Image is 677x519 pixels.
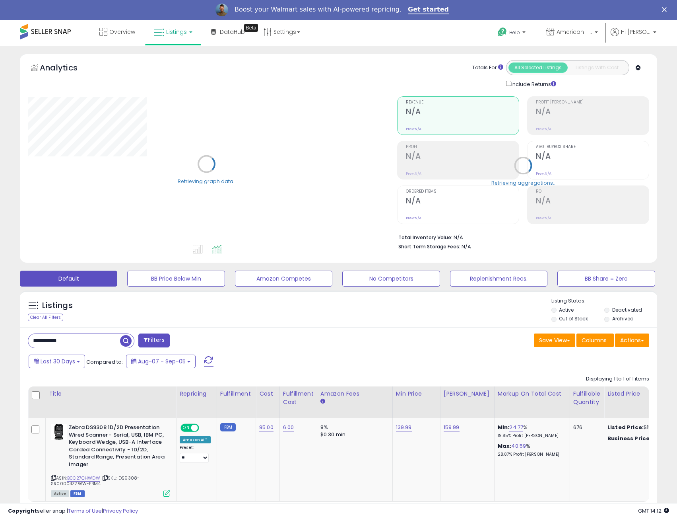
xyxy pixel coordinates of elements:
[576,334,614,347] button: Columns
[444,390,491,398] div: [PERSON_NAME]
[551,297,657,305] p: Listing States:
[494,386,570,418] th: The percentage added to the cost of goods (COGS) that forms the calculator for Min & Max prices.
[638,507,669,515] span: 2025-10-6 14:12 GMT
[450,271,547,287] button: Replenishment Recs.
[408,6,449,14] a: Get started
[258,20,306,44] a: Settings
[180,390,213,398] div: Repricing
[582,336,607,344] span: Columns
[148,20,198,44] a: Listings
[103,507,138,515] a: Privacy Policy
[498,443,564,457] div: %
[662,7,670,12] div: Close
[573,390,601,406] div: Fulfillable Quantity
[320,390,389,398] div: Amazon Fees
[607,424,673,431] div: $159.99
[573,424,598,431] div: 676
[607,423,644,431] b: Listed Price:
[498,390,566,398] div: Markup on Total Cost
[127,271,225,287] button: BB Price Below Min
[180,436,211,443] div: Amazon AI *
[178,178,236,185] div: Retrieving graph data..
[611,28,656,46] a: Hi [PERSON_NAME]
[607,390,676,398] div: Listed Price
[320,398,325,405] small: Amazon Fees.
[166,28,187,36] span: Listings
[220,28,245,36] span: DataHub
[40,62,93,75] h5: Analytics
[283,390,314,406] div: Fulfillment Cost
[607,435,651,442] b: Business Price:
[621,28,651,36] span: Hi [PERSON_NAME]
[320,424,386,431] div: 8%
[138,357,186,365] span: Aug-07 - Sep-05
[534,334,575,347] button: Save View
[220,390,252,398] div: Fulfillment
[342,271,440,287] button: No Competitors
[612,306,642,313] label: Deactivated
[508,62,568,73] button: All Selected Listings
[396,390,437,398] div: Min Price
[8,507,37,515] strong: Copyright
[41,357,75,365] span: Last 30 Days
[198,425,211,431] span: OFF
[557,28,592,36] span: American Telecom Headquarters
[68,507,102,515] a: Terms of Use
[51,490,69,497] span: All listings currently available for purchase on Amazon
[259,390,276,398] div: Cost
[67,475,100,482] a: B0C27CHWDW
[235,271,332,287] button: Amazon Competes
[29,355,85,368] button: Last 30 Days
[396,423,412,431] a: 139.99
[498,442,512,450] b: Max:
[586,375,649,383] div: Displaying 1 to 1 of 1 items
[126,355,196,368] button: Aug-07 - Sep-05
[540,20,604,46] a: American Telecom Headquarters
[498,433,564,439] p: 19.85% Profit [PERSON_NAME]
[283,423,294,431] a: 6.00
[509,423,523,431] a: 24.77
[607,435,673,442] div: $157.99
[472,64,503,72] div: Totals For
[559,306,574,313] label: Active
[69,424,165,470] b: Zebra DS9308 1D/2D Presentation Wired Scanner - Serial, USB, IBM PC, Keyboard Wedge, USB-A Interf...
[511,442,526,450] a: 40.59
[498,423,510,431] b: Min:
[498,424,564,439] div: %
[498,452,564,457] p: 28.87% Profit [PERSON_NAME]
[491,21,533,46] a: Help
[51,424,170,496] div: ASIN:
[205,20,251,44] a: DataHub
[444,423,460,431] a: 159.99
[86,358,123,366] span: Compared to:
[42,300,73,311] h5: Listings
[615,334,649,347] button: Actions
[51,424,67,440] img: 31+5FO3bfCL._SL40_.jpg
[509,29,520,36] span: Help
[491,179,555,186] div: Retrieving aggregations..
[8,507,138,515] div: seller snap | |
[244,24,258,32] div: Tooltip anchor
[220,423,236,431] small: FBM
[180,445,211,463] div: Preset:
[567,62,627,73] button: Listings With Cost
[259,423,274,431] a: 95.00
[557,271,655,287] button: BB Share = Zero
[20,271,117,287] button: Default
[138,334,169,347] button: Filters
[612,315,634,322] label: Archived
[181,425,191,431] span: ON
[49,390,173,398] div: Title
[70,490,85,497] span: FBM
[109,28,135,36] span: Overview
[320,431,386,438] div: $0.30 min
[235,6,402,14] div: Boost your Walmart sales with AI-powered repricing.
[215,4,228,16] img: Profile image for Adrian
[500,79,566,88] div: Include Returns
[559,315,588,322] label: Out of Stock
[93,20,141,44] a: Overview
[28,314,63,321] div: Clear All Filters
[51,475,140,487] span: | SKU: DS9308-SR00004ZZWW-FBM4
[497,27,507,37] i: Get Help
